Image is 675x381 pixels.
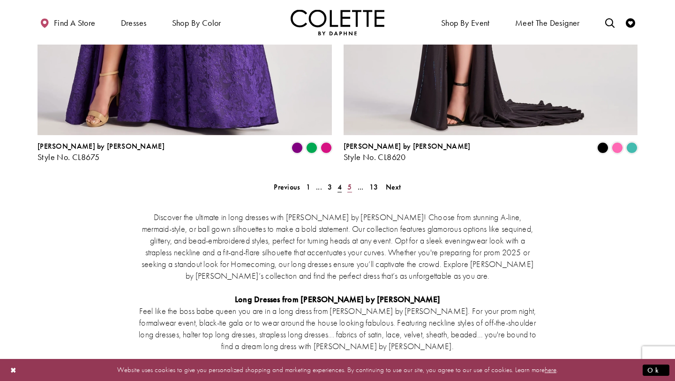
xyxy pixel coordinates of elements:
a: 13 [367,180,381,194]
img: Colette by Daphne [291,9,384,35]
span: Shop By Event [441,18,490,28]
span: Previous [274,182,300,192]
span: Current page [335,180,345,194]
span: Next [386,182,401,192]
span: Dresses [121,18,147,28]
span: Shop by color [172,18,221,28]
i: Fuchsia [321,142,332,153]
i: Pink [612,142,623,153]
div: Colette by Daphne Style No. CL8620 [344,142,471,162]
span: [PERSON_NAME] by [PERSON_NAME] [344,141,471,151]
i: Turquoise [626,142,637,153]
span: 1 [306,182,310,192]
span: 4 [337,182,342,192]
span: Style No. CL8675 [37,152,99,162]
span: Find a store [54,18,96,28]
span: [PERSON_NAME] by [PERSON_NAME] [37,141,165,151]
a: here [545,365,556,374]
span: Shop By Event [439,9,492,35]
a: ... [313,180,325,194]
button: Submit Dialog [643,364,669,376]
div: Colette by Daphne Style No. CL8675 [37,142,165,162]
span: ... [358,182,364,192]
p: Website uses cookies to give you personalized shopping and marketing experiences. By continuing t... [67,364,607,376]
span: ... [316,182,322,192]
a: Visit Home Page [291,9,384,35]
strong: Long Dresses from [PERSON_NAME] by [PERSON_NAME] [235,294,440,305]
a: ... [355,180,367,194]
a: 5 [345,180,354,194]
span: Shop by color [170,9,224,35]
span: 5 [347,182,352,192]
i: Emerald [306,142,317,153]
span: 3 [328,182,332,192]
i: Black [597,142,608,153]
a: Check Wishlist [623,9,637,35]
p: Feel like the boss babe queen you are in a long dress from [PERSON_NAME] by [PERSON_NAME]. For yo... [138,305,537,352]
a: 1 [303,180,313,194]
a: Toggle search [603,9,617,35]
a: Next Page [383,180,404,194]
a: 3 [325,180,335,194]
span: Dresses [119,9,149,35]
a: Meet the designer [513,9,582,35]
span: Style No. CL8620 [344,152,406,162]
button: Close Dialog [6,362,22,378]
a: Prev Page [271,180,303,194]
span: Meet the designer [515,18,580,28]
span: 13 [369,182,378,192]
p: Discover the ultimate in long dresses with [PERSON_NAME] by [PERSON_NAME]! Choose from stunning A... [138,211,537,282]
i: Purple [292,142,303,153]
a: Find a store [37,9,97,35]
